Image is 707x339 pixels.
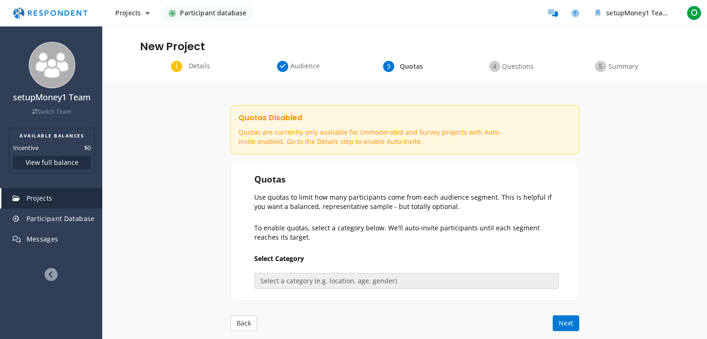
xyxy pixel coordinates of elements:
[238,113,517,122] h3: Quotas Disabled
[140,61,246,72] div: Details
[13,143,39,152] dt: Incentive
[396,62,427,71] span: Quotas
[231,315,257,331] button: Back
[608,62,639,71] span: Summary
[290,61,321,71] span: Audience
[553,315,579,331] button: Next
[685,5,703,21] button: O
[566,4,584,22] a: Help and support
[7,4,93,22] img: respondent-logo.png
[13,156,91,169] button: View full balance
[32,108,72,116] a: Switch Team
[26,194,53,202] span: Projects
[564,61,670,72] div: Summary
[184,61,215,71] span: Details
[26,235,59,243] span: Messages
[29,42,75,88] img: team_avatar_256.png
[13,132,91,139] h2: AVAILABLE BALANCES
[458,61,564,72] div: Questions
[140,40,670,53] h1: New Project
[606,8,668,17] span: setupMoney1 Team
[6,93,98,102] h4: setupMoney1 Team
[687,6,701,20] span: O
[9,128,95,173] section: Balance summary
[254,254,559,263] label: Select Category
[26,214,95,223] span: Participant Database
[254,223,559,242] p: To enable quotas, select a category below. We'll auto-invite participants until each segment reac...
[588,5,681,21] button: setupMoney1 Team
[180,5,246,21] span: Participant database
[502,62,533,71] span: Questions
[246,61,352,72] div: Audience
[84,143,91,152] dd: $0
[254,173,285,185] h2: Quotas
[115,8,141,17] span: Projects
[161,5,254,21] a: Participant database
[543,4,562,22] a: Message participants
[254,193,559,211] p: Use quotas to limit how many participants come from each audience segment. This is helpful if you...
[108,5,157,21] button: Projects
[238,128,517,146] p: Quotas are currently only available for Unmoderated and Survey projects with Auto-Invite enabled....
[352,61,458,72] div: Quotas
